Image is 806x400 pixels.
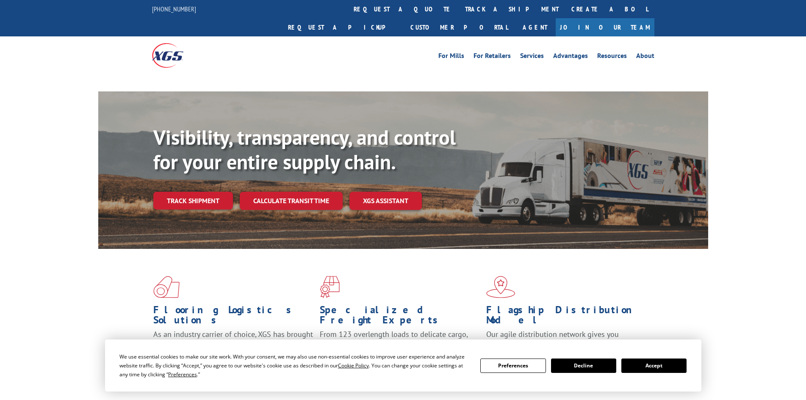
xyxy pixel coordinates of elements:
p: From 123 overlength loads to delicate cargo, our experienced staff knows the best way to move you... [320,329,480,367]
a: Customer Portal [404,18,514,36]
button: Accept [621,359,687,373]
a: Request a pickup [282,18,404,36]
h1: Flagship Distribution Model [486,305,646,329]
a: Services [520,52,544,62]
h1: Flooring Logistics Solutions [153,305,313,329]
h1: Specialized Freight Experts [320,305,480,329]
button: Decline [551,359,616,373]
a: For Mills [438,52,464,62]
img: xgs-icon-focused-on-flooring-red [320,276,340,298]
a: For Retailers [474,52,511,62]
a: XGS ASSISTANT [349,192,422,210]
span: Preferences [168,371,197,378]
a: Resources [597,52,627,62]
div: We use essential cookies to make our site work. With your consent, we may also use non-essential ... [119,352,470,379]
div: Cookie Consent Prompt [105,339,701,392]
img: xgs-icon-total-supply-chain-intelligence-red [153,276,180,298]
span: As an industry carrier of choice, XGS has brought innovation and dedication to flooring logistics... [153,329,313,359]
a: [PHONE_NUMBER] [152,5,196,13]
b: Visibility, transparency, and control for your entire supply chain. [153,124,456,175]
span: Cookie Policy [338,362,369,369]
a: Track shipment [153,192,233,210]
a: Join Our Team [556,18,654,36]
button: Preferences [480,359,546,373]
a: About [636,52,654,62]
img: xgs-icon-flagship-distribution-model-red [486,276,515,298]
a: Advantages [553,52,588,62]
span: Our agile distribution network gives you nationwide inventory management on demand. [486,329,642,349]
a: Agent [514,18,556,36]
a: Calculate transit time [240,192,343,210]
